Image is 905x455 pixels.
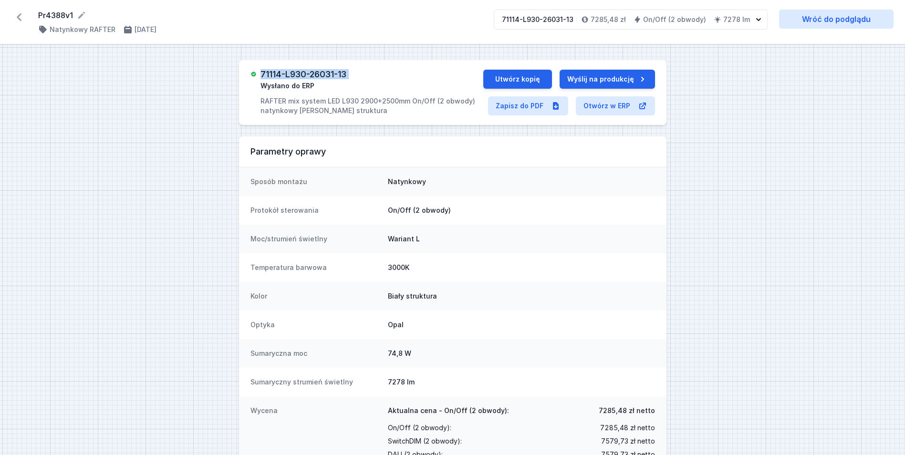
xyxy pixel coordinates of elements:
[494,10,768,30] button: 71114-L930-26031-137285,48 złOn/Off (2 obwody)7278 lm
[599,406,655,415] span: 7285,48 zł netto
[38,10,482,21] form: Pr4388v1
[250,146,655,157] h3: Parametry oprawy
[50,25,115,34] h4: Natynkowy RAFTER
[260,70,346,79] h3: 71114-L930-26031-13
[388,421,451,434] span: On/Off (2 obwody) :
[488,96,568,115] a: Zapisz do PDF
[135,25,156,34] h4: [DATE]
[77,10,86,20] button: Edytuj nazwę projektu
[250,177,380,186] dt: Sposób montażu
[576,96,655,115] a: Otwórz w ERP
[483,70,552,89] button: Utwórz kopię
[260,81,314,91] span: Wysłano do ERP
[388,177,655,186] dd: Natynkowy
[388,377,655,387] dd: 7278 lm
[388,434,462,448] span: SwitchDIM (2 obwody) :
[250,349,380,358] dt: Sumaryczna moc
[600,421,655,434] span: 7285,48 zł netto
[260,96,483,115] p: RAFTER mix system LED L930 2900+2500mm On/Off (2 obwody) natynkowy [PERSON_NAME] struktura
[779,10,894,29] a: Wróć do podglądu
[601,434,655,448] span: 7579,73 zł netto
[250,291,380,301] dt: Kolor
[388,263,655,272] dd: 3000K
[388,206,655,215] dd: On/Off (2 obwody)
[250,234,380,244] dt: Moc/strumień świetlny
[250,377,380,387] dt: Sumaryczny strumień świetlny
[560,70,655,89] button: Wyślij na produkcję
[723,15,750,24] h4: 7278 lm
[250,320,380,330] dt: Optyka
[388,349,655,358] dd: 74,8 W
[250,263,380,272] dt: Temperatura barwowa
[591,15,626,24] h4: 7285,48 zł
[388,234,655,244] dd: Wariant L
[643,15,706,24] h4: On/Off (2 obwody)
[502,15,573,24] div: 71114-L930-26031-13
[250,206,380,215] dt: Protokół sterowania
[388,320,655,330] dd: Opal
[388,291,655,301] dd: Biały struktura
[388,406,509,415] span: Aktualna cena - On/Off (2 obwody):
